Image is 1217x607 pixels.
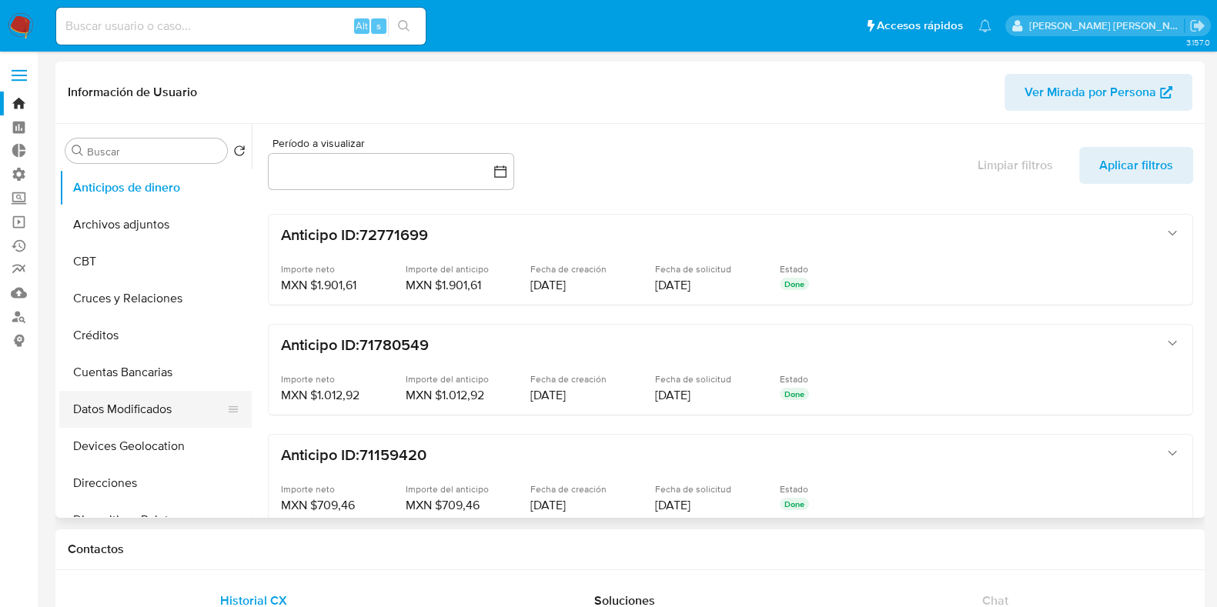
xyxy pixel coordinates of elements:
[1005,74,1192,111] button: Ver Mirada por Persona
[1025,74,1156,111] span: Ver Mirada por Persona
[233,145,246,162] button: Volver al orden por defecto
[59,354,252,391] button: Cuentas Bancarias
[87,145,221,158] input: Buscar
[877,18,963,34] span: Accesos rápidos
[59,391,239,428] button: Datos Modificados
[72,145,84,157] button: Buscar
[1189,18,1205,34] a: Salir
[59,243,252,280] button: CBT
[68,85,197,100] h1: Información de Usuario
[68,542,1192,557] h1: Contactos
[59,206,252,243] button: Archivos adjuntos
[388,15,420,37] button: search-icon
[356,18,368,33] span: Alt
[376,18,381,33] span: s
[59,465,252,502] button: Direcciones
[978,19,991,32] a: Notificaciones
[1029,18,1185,33] p: federico.pizzingrilli@mercadolibre.com
[56,16,426,36] input: Buscar usuario o caso...
[59,502,252,539] button: Dispositivos Point
[59,317,252,354] button: Créditos
[59,428,252,465] button: Devices Geolocation
[59,280,252,317] button: Cruces y Relaciones
[59,169,252,206] button: Anticipos de dinero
